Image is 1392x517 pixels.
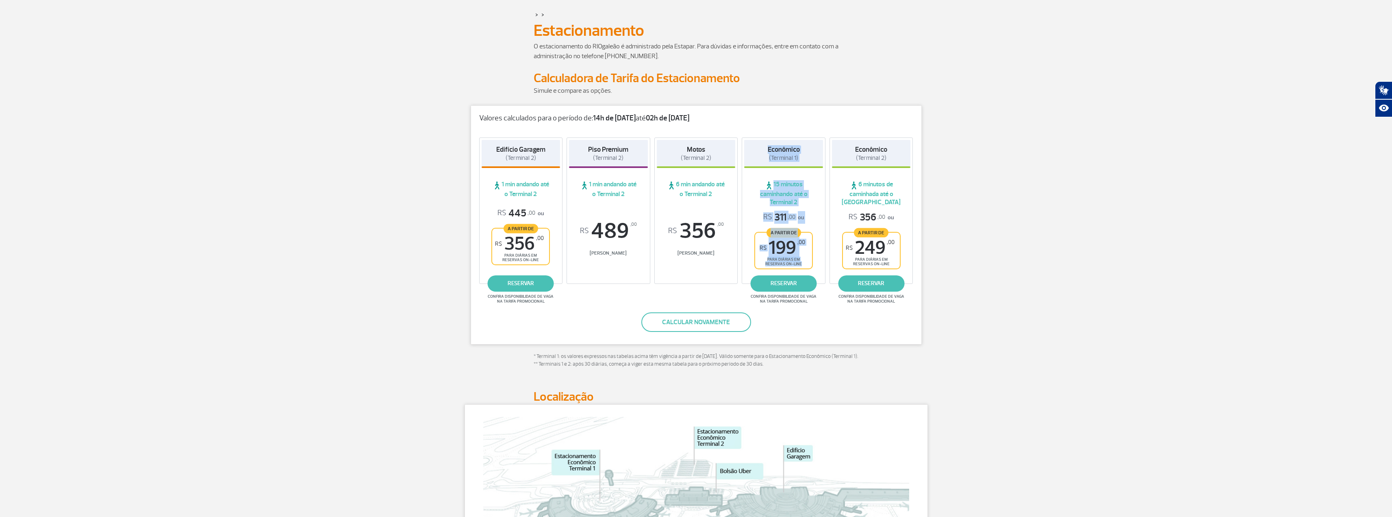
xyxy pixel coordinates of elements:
[569,220,648,242] span: 489
[769,154,798,162] span: (Terminal 1)
[569,250,648,256] span: [PERSON_NAME]
[797,239,805,246] sup: ,00
[580,227,589,236] sup: R$
[588,145,628,154] strong: Piso Premium
[1375,99,1392,117] button: Abrir recursos assistivos.
[495,240,502,247] sup: R$
[767,228,801,237] span: A partir de
[849,211,894,224] p: ou
[751,275,817,292] a: reservar
[593,154,623,162] span: (Terminal 2)
[681,154,711,162] span: (Terminal 2)
[534,86,859,96] p: Simule e compare as opções.
[534,41,859,61] p: O estacionamento do RIOgaleão é administrado pela Estapar. Para dúvidas e informações, entre em c...
[488,275,554,292] a: reservar
[837,294,906,304] span: Confira disponibilidade de vaga na tarifa promocional
[668,227,677,236] sup: R$
[850,257,893,266] span: para diárias em reservas on-line
[479,114,913,123] p: Valores calculados para o período de: até
[641,312,751,332] button: Calcular novamente
[646,113,689,123] strong: 02h de [DATE]
[496,145,545,154] strong: Edifício Garagem
[541,10,544,19] a: >
[536,235,544,242] sup: ,00
[832,180,911,206] span: 6 minutos de caminhada até o [GEOGRAPHIC_DATA]
[762,257,805,266] span: para diárias em reservas on-line
[846,244,853,251] sup: R$
[846,239,895,257] span: 249
[855,145,887,154] strong: Econômico
[499,253,542,262] span: para diárias em reservas on-line
[504,224,538,233] span: A partir de
[657,220,736,242] span: 356
[768,145,800,154] strong: Econômico
[856,154,886,162] span: (Terminal 2)
[534,71,859,86] h2: Calculadora de Tarifa do Estacionamento
[569,180,648,198] span: 1 min andando até o Terminal 2
[763,211,804,224] p: ou
[744,180,823,206] span: 15 minutos caminhando até o Terminal 2
[760,239,805,257] span: 199
[763,211,795,224] span: 311
[1375,81,1392,99] button: Abrir tradutor de língua de sinais.
[854,228,888,237] span: A partir de
[497,207,544,220] p: ou
[534,389,859,404] h2: Localização
[534,24,859,37] h1: Estacionamento
[486,294,555,304] span: Confira disponibilidade de vaga na tarifa promocional
[534,353,859,369] p: * Terminal 1: os valores expressos nas tabelas acima têm vigência a partir de [DATE]. Válido some...
[630,220,637,229] sup: ,00
[495,235,544,253] span: 356
[593,113,636,123] strong: 14h de [DATE]
[506,154,536,162] span: (Terminal 2)
[760,244,767,251] sup: R$
[687,145,705,154] strong: Motos
[657,180,736,198] span: 6 min andando até o Terminal 2
[717,220,724,229] sup: ,00
[535,10,538,19] a: >
[749,294,818,304] span: Confira disponibilidade de vaga na tarifa promocional
[497,207,535,220] span: 445
[887,239,895,246] sup: ,00
[838,275,904,292] a: reservar
[1375,81,1392,117] div: Plugin de acessibilidade da Hand Talk.
[482,180,560,198] span: 1 min andando até o Terminal 2
[657,250,736,256] span: [PERSON_NAME]
[849,211,885,224] span: 356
